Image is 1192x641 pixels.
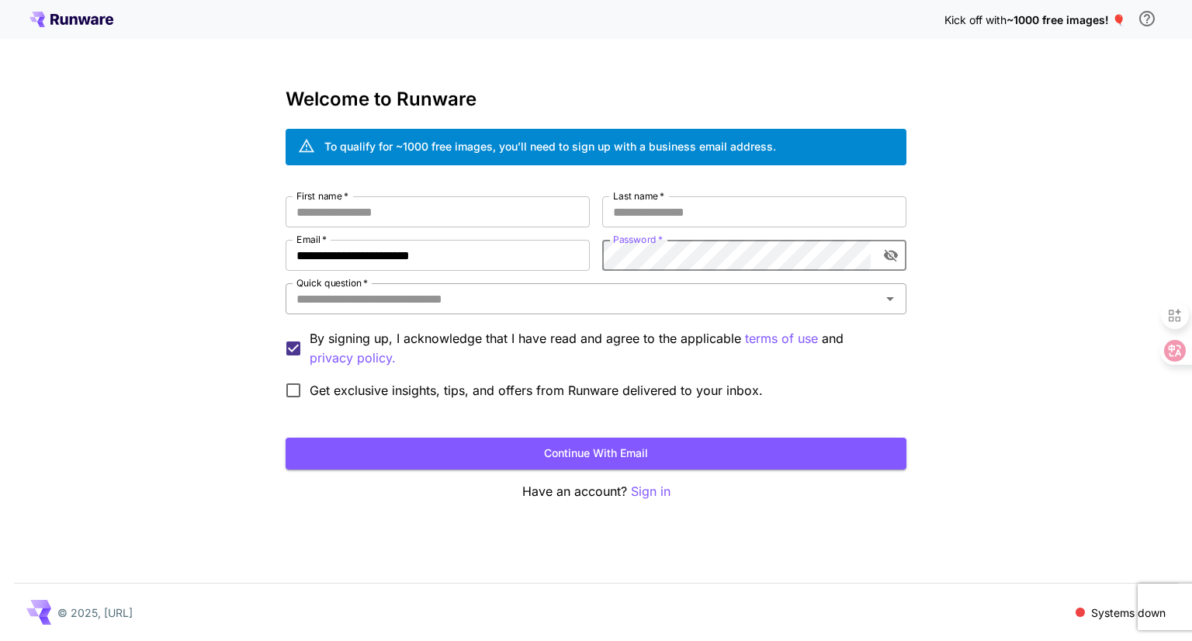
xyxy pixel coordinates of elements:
button: Open [879,288,901,310]
p: privacy policy. [310,348,396,368]
button: toggle password visibility [877,241,905,269]
button: In order to qualify for free credit, you need to sign up with a business email address and click ... [1131,3,1163,34]
span: Kick off with [944,13,1007,26]
label: Last name [613,189,664,203]
p: © 2025, [URL] [57,605,133,621]
button: Continue with email [286,438,906,469]
label: Quick question [296,276,368,289]
label: Email [296,233,327,246]
p: terms of use [745,329,818,348]
button: Sign in [631,482,670,501]
div: To qualify for ~1000 free images, you’ll need to sign up with a business email address. [324,138,776,154]
p: By signing up, I acknowledge that I have read and agree to the applicable and [310,329,894,368]
p: Systems down [1091,605,1166,621]
button: By signing up, I acknowledge that I have read and agree to the applicable terms of use and [310,348,396,368]
label: First name [296,189,348,203]
span: Get exclusive insights, tips, and offers from Runware delivered to your inbox. [310,381,763,400]
span: ~1000 free images! 🎈 [1007,13,1125,26]
label: Password [613,233,663,246]
p: Have an account? [286,482,906,501]
h3: Welcome to Runware [286,88,906,110]
button: By signing up, I acknowledge that I have read and agree to the applicable and privacy policy. [745,329,818,348]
